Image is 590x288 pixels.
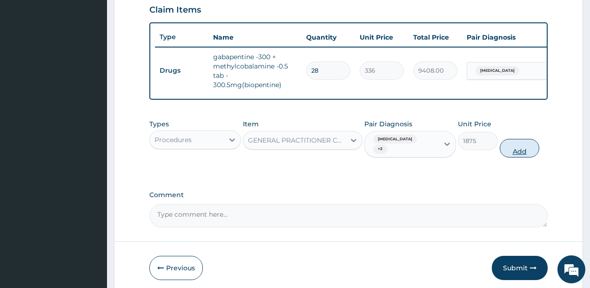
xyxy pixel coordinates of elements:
[149,256,203,280] button: Previous
[373,135,417,144] span: [MEDICAL_DATA]
[54,85,128,179] span: We're online!
[243,119,259,129] label: Item
[17,47,38,70] img: d_794563401_company_1708531726252_794563401
[248,136,346,145] div: GENERAL PRACTITIONER CONSULTATION FOLLOW UP
[154,135,192,144] div: Procedures
[462,28,564,47] th: Pair Diagnosis
[155,62,208,79] td: Drugs
[500,139,540,158] button: Add
[149,5,201,15] h3: Claim Items
[364,119,412,129] label: Pair Diagnosis
[153,5,175,27] div: Minimize live chat window
[355,28,409,47] th: Unit Price
[149,191,547,199] label: Comment
[5,190,177,223] textarea: Type your message and hit 'Enter'
[302,28,355,47] th: Quantity
[458,119,491,129] label: Unit Price
[208,28,302,47] th: Name
[409,28,462,47] th: Total Price
[373,144,387,154] span: + 2
[208,48,302,94] td: gabapentine -300 + methylcobalamine -0.5 tab - 300.5mg(biopentine)
[48,52,156,64] div: Chat with us now
[155,28,208,46] th: Type
[149,120,169,128] label: Types
[492,256,548,280] button: Submit
[476,66,519,75] span: [MEDICAL_DATA]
